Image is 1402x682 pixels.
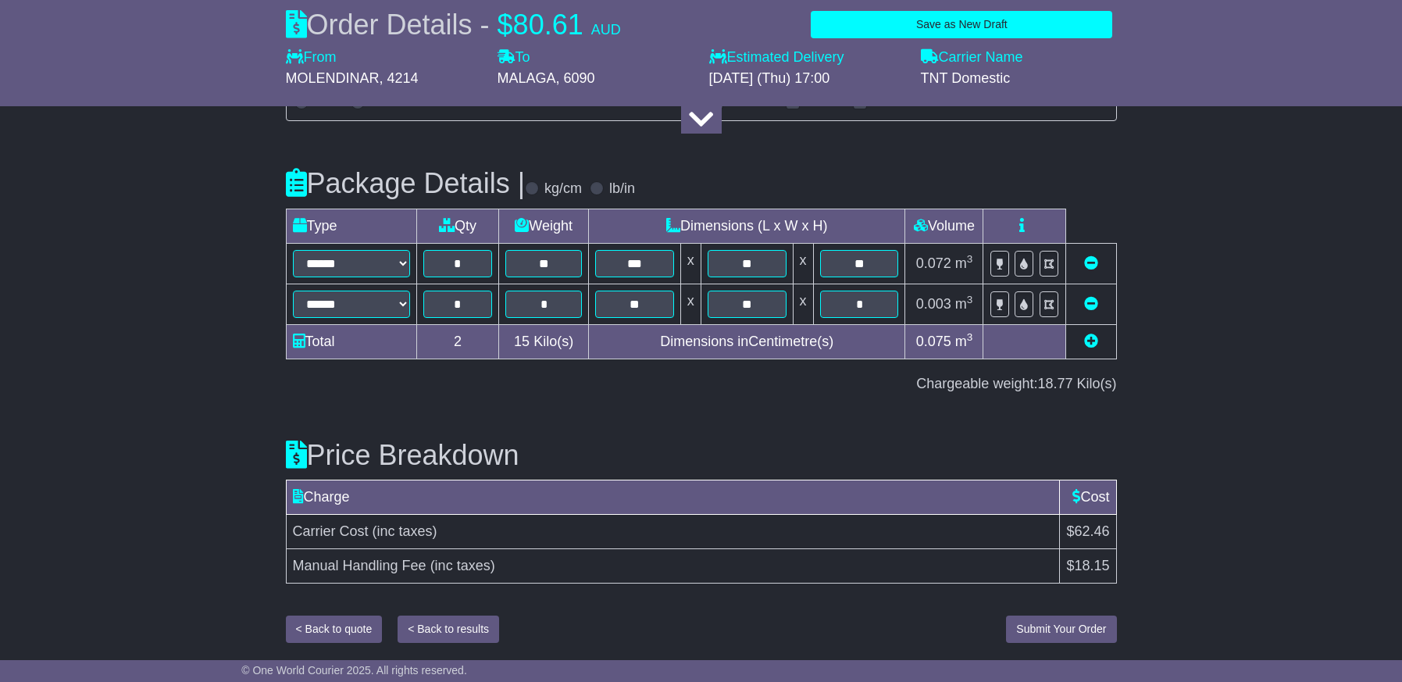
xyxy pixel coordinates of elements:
span: m [955,255,973,271]
span: 80.61 [513,9,583,41]
h3: Price Breakdown [286,440,1117,471]
span: 0.075 [916,334,951,349]
span: 15 [514,334,530,349]
td: Dimensions in Centimetre(s) [588,324,905,359]
td: Kilo(s) [499,324,589,359]
button: Save as New Draft [811,11,1112,38]
td: Qty [416,209,499,243]
label: lb/in [609,180,635,198]
span: Manual Handling Fee [293,558,426,573]
span: , 6090 [556,70,595,86]
span: MOLENDINAR [286,70,380,86]
span: m [955,334,973,349]
td: x [680,284,701,324]
label: Estimated Delivery [709,49,905,66]
span: $18.15 [1066,558,1109,573]
td: x [793,243,813,284]
span: © One World Courier 2025. All rights reserved. [241,664,467,677]
label: To [498,49,530,66]
span: $62.46 [1066,523,1109,539]
button: < Back to results [398,616,499,643]
sup: 3 [967,253,973,265]
span: 18.77 [1037,376,1072,391]
td: Charge [286,480,1060,515]
td: x [680,243,701,284]
td: Dimensions (L x W x H) [588,209,905,243]
button: Submit Your Order [1006,616,1116,643]
sup: 3 [967,294,973,305]
div: TNT Domestic [921,70,1117,87]
td: x [793,284,813,324]
span: MALAGA [498,70,556,86]
td: Weight [499,209,589,243]
span: AUD [591,22,621,37]
span: (inc taxes) [373,523,437,539]
td: Cost [1060,480,1116,515]
h3: Package Details | [286,168,526,199]
td: Total [286,324,416,359]
button: < Back to quote [286,616,383,643]
a: Remove this item [1084,296,1098,312]
a: Remove this item [1084,255,1098,271]
label: Carrier Name [921,49,1023,66]
label: kg/cm [544,180,582,198]
span: Carrier Cost [293,523,369,539]
span: Submit Your Order [1016,623,1106,635]
div: Chargeable weight: Kilo(s) [286,376,1117,393]
span: 0.072 [916,255,951,271]
span: m [955,296,973,312]
td: 2 [416,324,499,359]
td: Volume [905,209,983,243]
a: Add new item [1084,334,1098,349]
div: [DATE] (Thu) 17:00 [709,70,905,87]
td: Type [286,209,416,243]
span: (inc taxes) [430,558,495,573]
sup: 3 [967,331,973,343]
span: 0.003 [916,296,951,312]
span: $ [498,9,513,41]
div: Order Details - [286,8,621,41]
span: , 4214 [380,70,419,86]
label: From [286,49,337,66]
